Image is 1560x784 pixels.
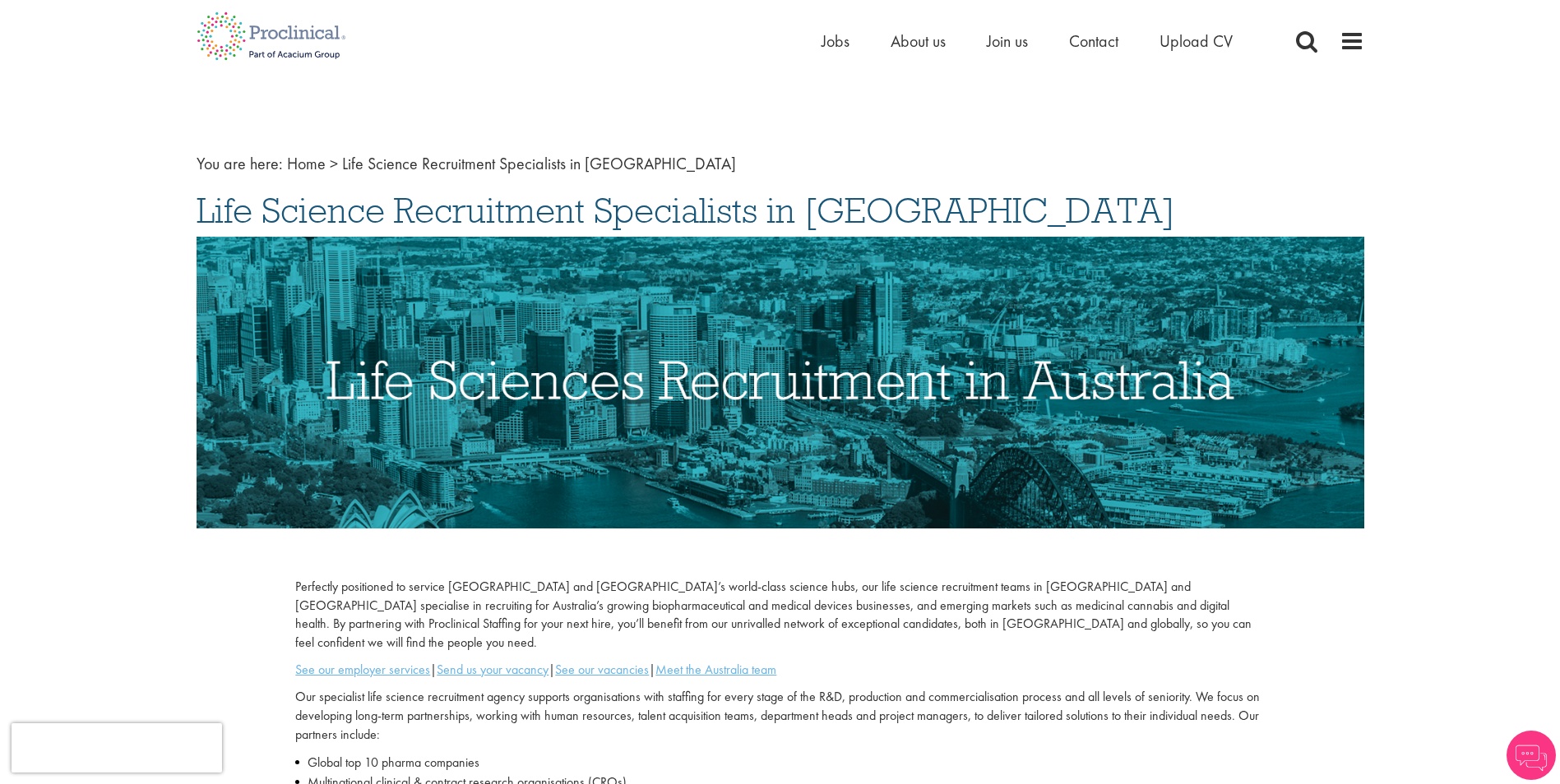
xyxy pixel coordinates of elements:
[295,753,1264,772] li: Global top 10 pharma companies
[987,30,1028,52] a: Join us
[891,30,946,52] a: About us
[295,688,1264,745] p: Our specialist life science recruitment agency supports organisations with staffing for every sta...
[655,661,776,678] a: Meet the Australia team
[1160,30,1233,52] a: Upload CV
[197,188,1175,233] span: Life Science Recruitment Specialists in [GEOGRAPHIC_DATA]
[555,661,649,678] a: See our vacancies
[342,153,736,174] span: Life Science Recruitment Specialists in [GEOGRAPHIC_DATA]
[330,153,338,174] span: >
[295,578,1264,653] p: Perfectly positioned to service [GEOGRAPHIC_DATA] and [GEOGRAPHIC_DATA]’s world-class science hub...
[1069,30,1118,52] a: Contact
[287,153,326,174] a: breadcrumb link
[822,30,849,52] a: Jobs
[295,661,430,678] a: See our employer services
[1507,731,1556,780] img: Chatbot
[12,723,222,772] iframe: reCAPTCHA
[437,661,549,678] a: Send us your vacancy
[197,237,1364,528] img: Life Sciences Recruitment in Australia
[295,661,1264,680] p: | | |
[197,153,283,174] span: You are here:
